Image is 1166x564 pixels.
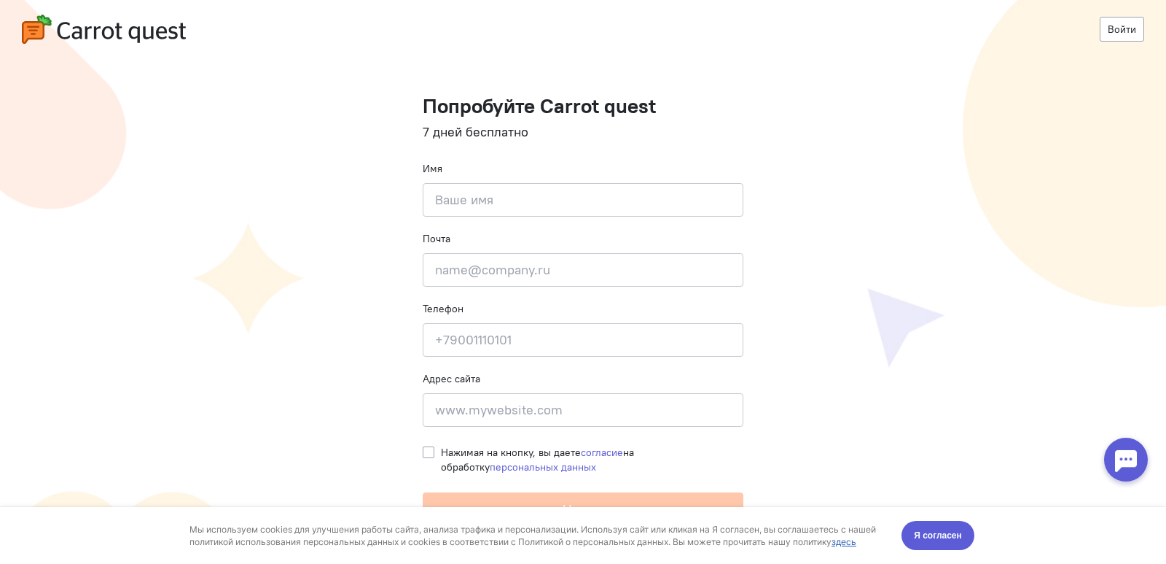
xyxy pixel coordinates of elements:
[423,393,743,427] input: www.mywebsite.com
[423,231,450,246] label: Почта
[423,125,743,139] h4: 7 дней бесплатно
[914,21,962,36] span: Я согласен
[423,95,743,117] h1: Попробуйте Carrot quest
[901,14,974,43] button: Я согласен
[441,446,634,474] span: Нажимая на кнопку, вы даете на обработку
[423,492,743,526] button: Начать
[423,253,743,287] input: name@company.ru
[22,15,186,44] img: carrot-quest-logo.svg
[423,371,480,386] label: Адрес сайта
[1100,17,1144,42] a: Войти
[423,301,463,316] label: Телефон
[563,501,604,517] span: Начать
[832,29,856,40] a: здесь
[423,323,743,357] input: +79001110101
[423,183,743,217] input: Ваше имя
[423,161,442,176] label: Имя
[490,460,596,474] a: персональных данных
[581,446,623,459] a: согласие
[189,16,885,41] div: Мы используем cookies для улучшения работы сайта, анализа трафика и персонализации. Используя сай...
